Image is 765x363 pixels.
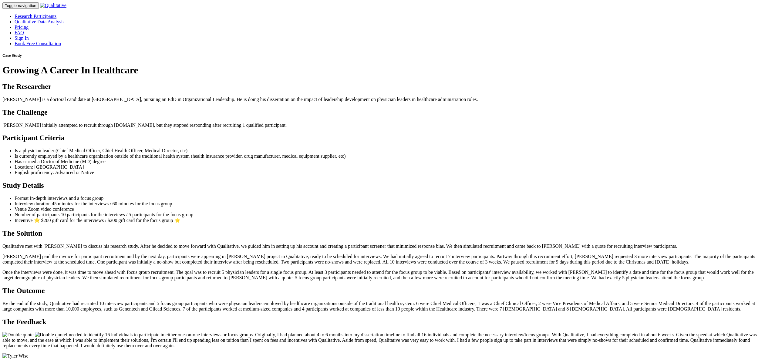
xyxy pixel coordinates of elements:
[2,353,28,359] img: Tyler Wise
[40,3,66,8] img: Qualitative
[15,207,27,212] span: Venue
[2,318,763,326] h2: The Feedback
[15,164,763,170] li: Location: [GEOGRAPHIC_DATA]
[2,229,763,237] h2: The Solution
[15,159,763,164] li: Has earned a Doctor of Medicine (MD) degree
[2,2,39,9] button: Toggle navigation
[2,270,763,281] p: Once the interviews were done, it was time to move ahead with focus group recruitment. The goal w...
[2,332,763,348] p: I needed to identify 16 individuals to participate in either one-on-one interviews or focus group...
[15,19,64,24] a: Qualitative Data Analysis
[15,201,51,206] span: Interview duration
[2,287,763,295] h2: The Outcome
[2,134,763,142] h2: Participant Criteria
[5,3,36,8] span: Toggle navigation
[2,181,763,190] h2: Study Details
[15,25,29,30] a: Pricing
[2,244,763,249] p: Qualitative met with [PERSON_NAME] to discuss his research study. After he decided to move forwar...
[15,35,29,41] a: Sign In
[15,30,24,35] a: FAQ
[2,254,763,265] p: [PERSON_NAME] paid the invoice for participant recruitment and by the next day, participants were...
[2,53,763,58] h5: Case Study
[2,97,763,102] p: [PERSON_NAME] is a doctoral candidate at [GEOGRAPHIC_DATA], pursuing an EdD in Organizational Lea...
[35,332,66,338] img: Double quote
[15,196,29,201] span: Format
[34,218,180,223] span: ⭐ $200 gift card for the interviews / $200 gift card for the focus group ⭐
[2,82,763,91] h2: The Researcher
[15,14,56,19] a: Research Participants
[2,301,763,312] p: By the end of the study, Qualitative had recruited 10 interview participants and 5 focus group pa...
[2,108,763,116] h2: The Challenge
[15,148,763,153] li: Is a physician leader (Chief Medical Officer, Chief Health Officer, Medical Director, etc)
[735,334,765,363] iframe: Chat Widget
[2,65,763,76] h1: Growing A Career In Healthcare
[15,170,763,175] li: English proficiency: Advanced or Native
[2,123,763,128] p: [PERSON_NAME] initially attempted to recruit through [DOMAIN_NAME], but they stopped responding a...
[61,212,193,217] span: 10 participants for the interviews / 5 participants for the focus group
[30,196,103,201] span: In-depth interviews and a focus group
[15,218,33,223] span: Incentive
[28,207,74,212] span: Zoom video conference
[15,153,763,159] li: Is currently employed by a healthcare organization outside of the traditional health system (heal...
[15,212,59,217] span: Number of participants
[52,201,172,206] span: 45 minutes for the interviews / 60 minutes for the focus group
[15,41,61,46] a: Book Free Consultation
[2,332,34,338] img: Double quote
